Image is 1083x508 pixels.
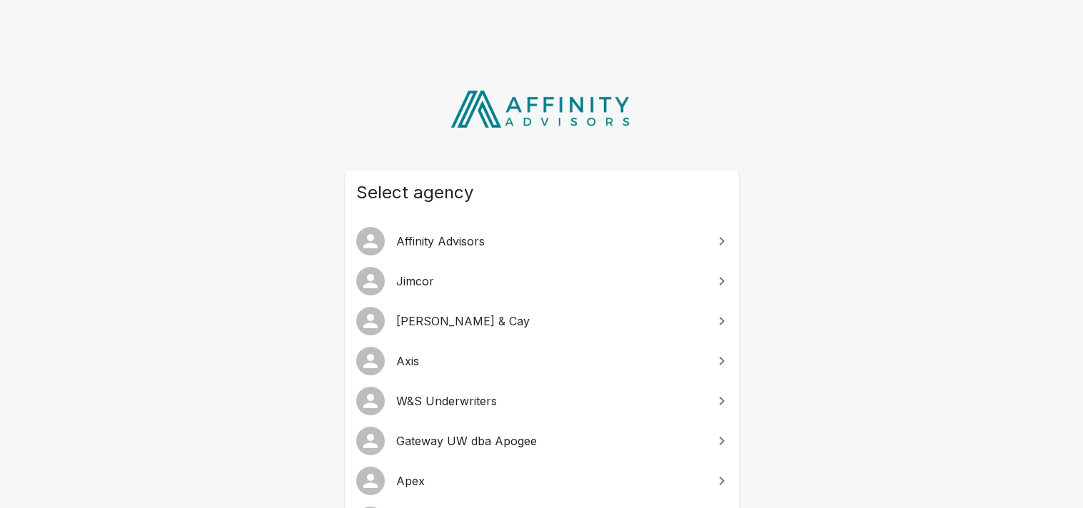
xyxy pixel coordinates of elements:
[345,221,739,261] a: Affinity Advisors
[439,86,644,133] img: Affinity Advisors Logo
[396,392,705,410] span: W&S Underwriters
[356,181,727,204] span: Select agency
[345,381,739,421] a: W&S Underwriters
[396,352,705,370] span: Axis
[345,341,739,381] a: Axis
[345,301,739,341] a: [PERSON_NAME] & Cay
[396,472,705,489] span: Apex
[396,233,705,250] span: Affinity Advisors
[345,421,739,461] a: Gateway UW dba Apogee
[345,461,739,501] a: Apex
[396,432,705,449] span: Gateway UW dba Apogee
[396,273,705,290] span: Jimcor
[345,261,739,301] a: Jimcor
[396,313,705,330] span: [PERSON_NAME] & Cay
